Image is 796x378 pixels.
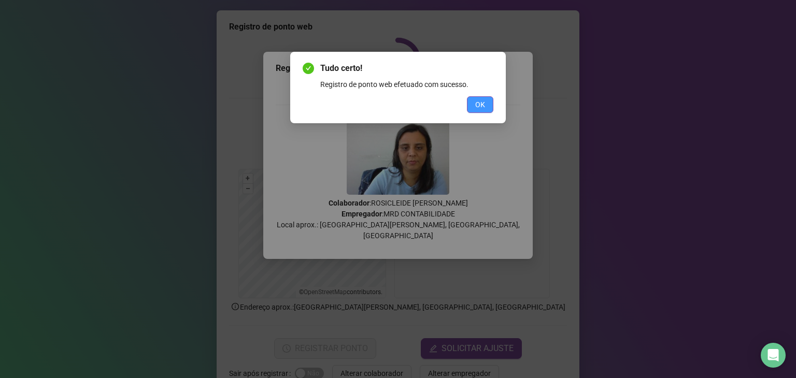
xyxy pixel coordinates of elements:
div: Registro de ponto web efetuado com sucesso. [320,79,493,90]
span: Tudo certo! [320,62,493,75]
button: OK [467,96,493,113]
span: OK [475,99,485,110]
span: check-circle [303,63,314,74]
div: Open Intercom Messenger [761,343,786,368]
